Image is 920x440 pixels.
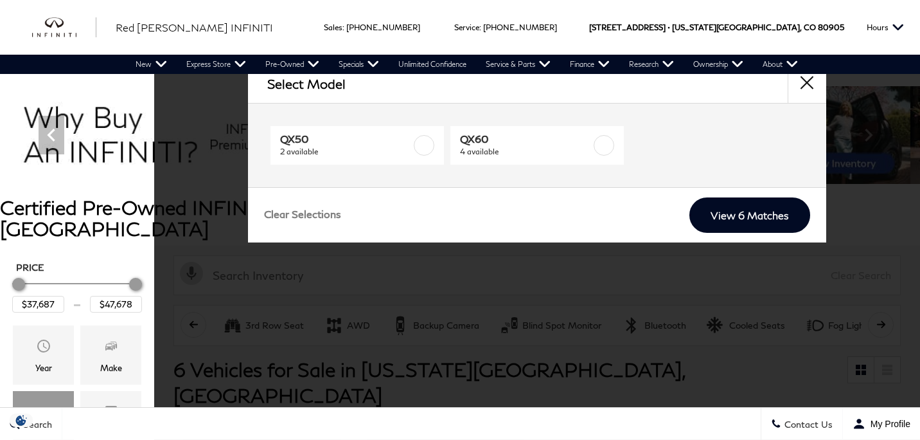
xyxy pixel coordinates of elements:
[684,55,753,74] a: Ownership
[12,296,64,313] input: Minimum
[346,23,420,32] a: [PHONE_NUMBER]
[32,17,96,38] a: infiniti
[116,20,273,35] a: Red [PERSON_NAME] INFINITI
[103,335,119,361] span: Make
[460,145,591,158] span: 4 available
[589,23,844,32] a: [STREET_ADDRESS] • [US_STATE][GEOGRAPHIC_DATA], CO 80905
[6,414,36,427] section: Click to Open Cookie Consent Modal
[12,273,142,313] div: Price
[90,296,142,313] input: Maximum
[689,197,810,233] a: View 6 Matches
[460,133,591,145] span: QX60
[270,126,444,165] a: QX502 available
[476,55,560,74] a: Service & Parts
[129,278,142,291] div: Maximum Price
[324,23,342,32] span: Sales
[753,55,808,74] a: About
[36,335,51,361] span: Year
[560,55,619,74] a: Finance
[103,401,119,426] span: Trim
[843,408,920,440] button: Open user profile menu
[389,55,476,74] a: Unlimited Confidence
[788,64,826,103] button: close
[39,116,64,154] div: Previous
[12,278,25,291] div: Minimum Price
[32,17,96,38] img: INFINITI
[6,414,36,427] img: Opt-Out Icon
[256,55,329,74] a: Pre-Owned
[483,23,557,32] a: [PHONE_NUMBER]
[619,55,684,74] a: Research
[80,325,141,385] div: MakeMake
[781,419,833,430] span: Contact Us
[454,23,479,32] span: Service
[36,401,51,426] span: Model
[177,55,256,74] a: Express Store
[280,145,411,158] span: 2 available
[450,126,624,165] a: QX604 available
[267,77,346,91] h2: Select Model
[479,23,481,32] span: :
[13,325,74,385] div: YearYear
[116,21,273,33] span: Red [PERSON_NAME] INFINITI
[126,55,177,74] a: New
[35,361,52,375] div: Year
[342,23,344,32] span: :
[264,208,341,223] a: Clear Selections
[100,361,122,375] div: Make
[126,55,808,74] nav: Main Navigation
[16,262,138,273] h5: Price
[20,419,52,430] span: Search
[865,419,910,429] span: My Profile
[280,133,411,145] span: QX50
[329,55,389,74] a: Specials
